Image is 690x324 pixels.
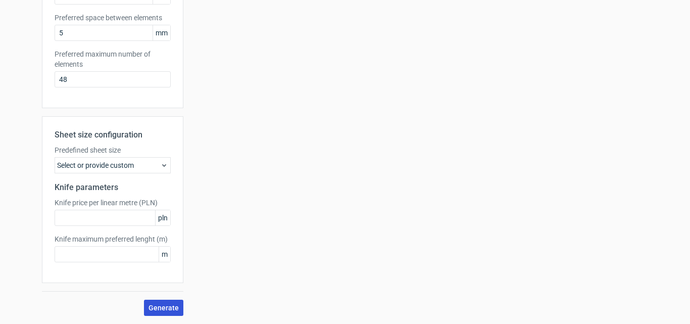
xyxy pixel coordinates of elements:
[144,300,183,316] button: Generate
[159,247,170,262] span: m
[55,129,171,141] h2: Sheet size configuration
[55,145,171,155] label: Predefined sheet size
[55,13,171,23] label: Preferred space between elements
[55,181,171,194] h2: Knife parameters
[55,157,171,173] div: Select or provide custom
[155,210,170,225] span: pln
[149,304,179,311] span: Generate
[55,234,171,244] label: Knife maximum preferred lenght (m)
[55,49,171,69] label: Preferred maximum number of elements
[55,198,171,208] label: Knife price per linear metre (PLN)
[153,25,170,40] span: mm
